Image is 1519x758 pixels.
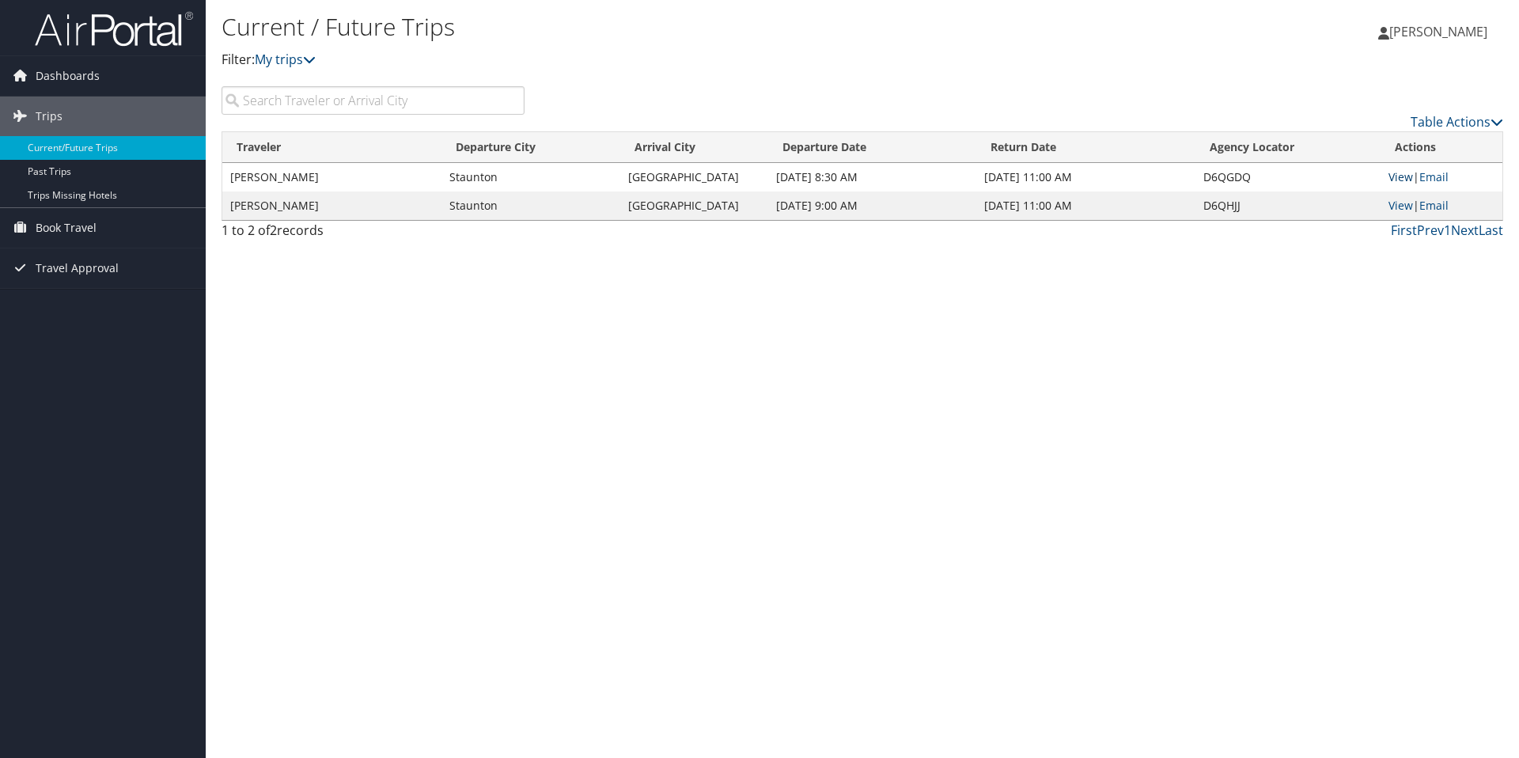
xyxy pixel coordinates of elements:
span: Book Travel [36,208,97,248]
p: Filter: [222,50,1076,70]
th: Traveler: activate to sort column ascending [222,132,441,163]
th: Arrival City: activate to sort column ascending [620,132,768,163]
a: Prev [1417,222,1444,239]
a: View [1388,169,1413,184]
a: 1 [1444,222,1451,239]
span: Travel Approval [36,248,119,288]
a: View [1388,198,1413,213]
a: My trips [255,51,316,68]
th: Actions [1381,132,1502,163]
td: Staunton [441,191,620,220]
span: [PERSON_NAME] [1389,23,1487,40]
h1: Current / Future Trips [222,10,1076,44]
td: [DATE] 11:00 AM [976,163,1196,191]
td: Staunton [441,163,620,191]
td: [DATE] 11:00 AM [976,191,1196,220]
td: D6QHJJ [1195,191,1381,220]
input: Search Traveler or Arrival City [222,86,525,115]
a: Last [1479,222,1503,239]
a: Email [1419,198,1449,213]
a: First [1391,222,1417,239]
td: D6QGDQ [1195,163,1381,191]
a: Next [1451,222,1479,239]
span: 2 [270,222,277,239]
a: Email [1419,169,1449,184]
td: [PERSON_NAME] [222,163,441,191]
td: [DATE] 9:00 AM [768,191,975,220]
th: Departure City: activate to sort column ascending [441,132,620,163]
td: | [1381,191,1502,220]
td: | [1381,163,1502,191]
td: [GEOGRAPHIC_DATA] [620,163,768,191]
img: airportal-logo.png [35,10,193,47]
th: Departure Date: activate to sort column descending [768,132,975,163]
span: Dashboards [36,56,100,96]
div: 1 to 2 of records [222,221,525,248]
span: Trips [36,97,63,136]
td: [DATE] 8:30 AM [768,163,975,191]
td: [GEOGRAPHIC_DATA] [620,191,768,220]
th: Agency Locator: activate to sort column ascending [1195,132,1381,163]
a: Table Actions [1411,113,1503,131]
td: [PERSON_NAME] [222,191,441,220]
a: [PERSON_NAME] [1378,8,1503,55]
th: Return Date: activate to sort column ascending [976,132,1196,163]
